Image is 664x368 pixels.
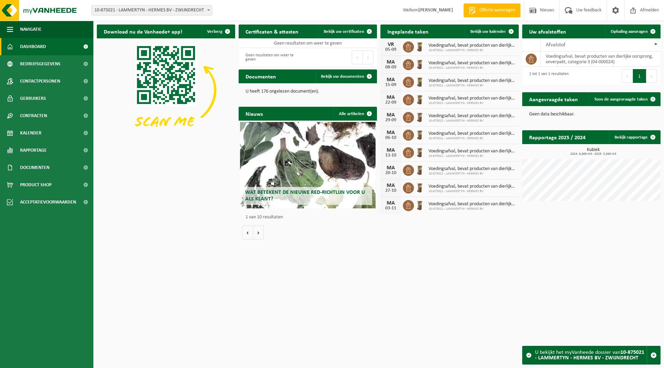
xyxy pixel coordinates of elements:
[352,50,363,64] button: Previous
[414,93,426,105] img: WB-0140-HPE-BN-01
[384,100,398,105] div: 22-09
[384,148,398,153] div: MA
[428,78,515,84] span: Voedingsafval, bevat producten van dierlijke oorsprong, onverpakt, categorie 3
[97,25,189,38] h2: Download nu de Vanheede+ app!
[428,172,515,176] span: 10-875021 - LAMMERTYN - HERMES BV
[20,124,41,142] span: Kalender
[526,148,661,156] h3: Kubiek
[384,165,398,171] div: MA
[239,38,377,48] td: Geen resultaten om weer te geven
[384,77,398,83] div: MA
[20,107,47,124] span: Contracten
[20,142,47,159] span: Rapportage
[245,190,365,202] span: Wat betekent de nieuwe RED-richtlijn voor u als klant?
[384,42,398,47] div: VR
[594,97,648,102] span: Toon de aangevraagde taken
[414,146,426,158] img: WB-0140-HPE-BN-01
[418,8,453,13] strong: [PERSON_NAME]
[207,29,222,34] span: Verberg
[384,130,398,135] div: MA
[384,200,398,206] div: MA
[428,84,515,88] span: 10-875021 - LAMMERTYN - HERMES BV
[91,5,212,16] span: 10-875021 - LAMMERTYN - HERMES BV - ZWIJNDRECHT
[541,51,661,67] td: voedingsafval, bevat producten van dierlijke oorsprong, onverpakt, categorie 3 (04-000024)
[363,50,373,64] button: Next
[240,122,376,208] a: Wat betekent de nieuwe RED-richtlijn voor u als klant?
[321,74,364,79] span: Bekijk uw documenten
[463,3,520,17] a: Offerte aanvragen
[20,73,60,90] span: Contactpersonen
[428,149,515,154] span: Voedingsafval, bevat producten van dierlijke oorsprong, onverpakt, categorie 3
[384,206,398,211] div: 03-11
[246,215,373,220] p: 1 van 10 resultaten
[535,346,647,364] div: U bekijkt het myVanheede dossier van
[20,90,46,107] span: Gebruikers
[20,55,61,73] span: Bedrijfsgegevens
[20,38,46,55] span: Dashboard
[428,154,515,158] span: 10-875021 - LAMMERTYN - HERMES BV
[414,129,426,140] img: WB-0140-HPE-BN-01
[470,29,506,34] span: Bekijk uw kalender
[239,25,305,38] h2: Certificaten & attesten
[20,159,49,176] span: Documenten
[414,76,426,87] img: WB-0140-HPE-BN-01
[242,50,304,65] div: Geen resultaten om weer te geven
[20,176,52,194] span: Product Shop
[609,130,660,144] a: Bekijk rapportage
[428,101,515,105] span: 10-875021 - LAMMERTYN - HERMES BV
[384,171,398,176] div: 20-10
[428,136,515,141] span: 10-875021 - LAMMERTYN - HERMES BV
[414,58,426,70] img: WB-0140-HPE-BN-01
[428,66,515,70] span: 10-875021 - LAMMERTYN - HERMES BV
[526,68,569,84] div: 1 tot 1 van 1 resultaten
[428,207,515,211] span: 10-875021 - LAMMERTYN - HERMES BV
[414,164,426,176] img: WB-0140-HPE-BN-01
[646,69,657,83] button: Next
[380,25,435,38] h2: Ingeplande taken
[384,65,398,70] div: 08-09
[428,131,515,136] span: Voedingsafval, bevat producten van dierlijke oorsprong, onverpakt, categorie 3
[384,183,398,188] div: MA
[428,184,515,189] span: Voedingsafval, bevat producten van dierlijke oorsprong, onverpakt, categorie 3
[428,119,515,123] span: 10-875021 - LAMMERTYN - HERMES BV
[384,59,398,65] div: MA
[384,83,398,87] div: 15-09
[589,92,660,106] a: Toon de aangevraagde taken
[522,25,573,38] h2: Uw afvalstoffen
[324,29,364,34] span: Bekijk uw certificaten
[428,96,515,101] span: Voedingsafval, bevat producten van dierlijke oorsprong, onverpakt, categorie 3
[239,107,270,120] h2: Nieuws
[522,92,585,106] h2: Aangevraagde taken
[253,226,264,239] button: Volgende
[428,201,515,207] span: Voedingsafval, bevat producten van dierlijke oorsprong, onverpakt, categorie 3
[428,166,515,172] span: Voedingsafval, bevat producten van dierlijke oorsprong, onverpakt, categorie 3
[384,118,398,123] div: 29-09
[535,350,644,361] strong: 10-875021 - LAMMERTYN - HERMES BV - ZWIJNDRECHT
[414,111,426,123] img: WB-0140-HPE-BN-01
[246,89,370,94] p: U heeft 176 ongelezen document(en).
[605,25,660,38] a: Ophaling aanvragen
[529,112,654,117] p: Geen data beschikbaar.
[315,69,376,83] a: Bekijk uw documenten
[428,113,515,119] span: Voedingsafval, bevat producten van dierlijke oorsprong, onverpakt, categorie 3
[384,47,398,52] div: 05-09
[384,135,398,140] div: 06-10
[414,199,426,211] img: WB-0140-HPE-BN-01
[526,152,661,156] span: 2024: 6,860 m3 - 2025: 3,640 m3
[202,25,234,38] button: Verberg
[546,42,565,48] span: Afvalstof
[414,40,426,52] img: WB-0140-HPE-BN-01
[92,6,212,15] span: 10-875021 - LAMMERTYN - HERMES BV - ZWIJNDRECHT
[239,69,283,83] h2: Documenten
[384,95,398,100] div: MA
[633,69,646,83] button: 1
[428,48,515,53] span: 10-875021 - LAMMERTYN - HERMES BV
[465,25,518,38] a: Bekijk uw kalender
[428,189,515,194] span: 10-875021 - LAMMERTYN - HERMES BV
[611,29,648,34] span: Ophaling aanvragen
[522,130,592,144] h2: Rapportage 2025 / 2024
[20,21,41,38] span: Navigatie
[384,153,398,158] div: 13-10
[333,107,376,121] a: Alle artikelen
[97,38,235,142] img: Download de VHEPlus App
